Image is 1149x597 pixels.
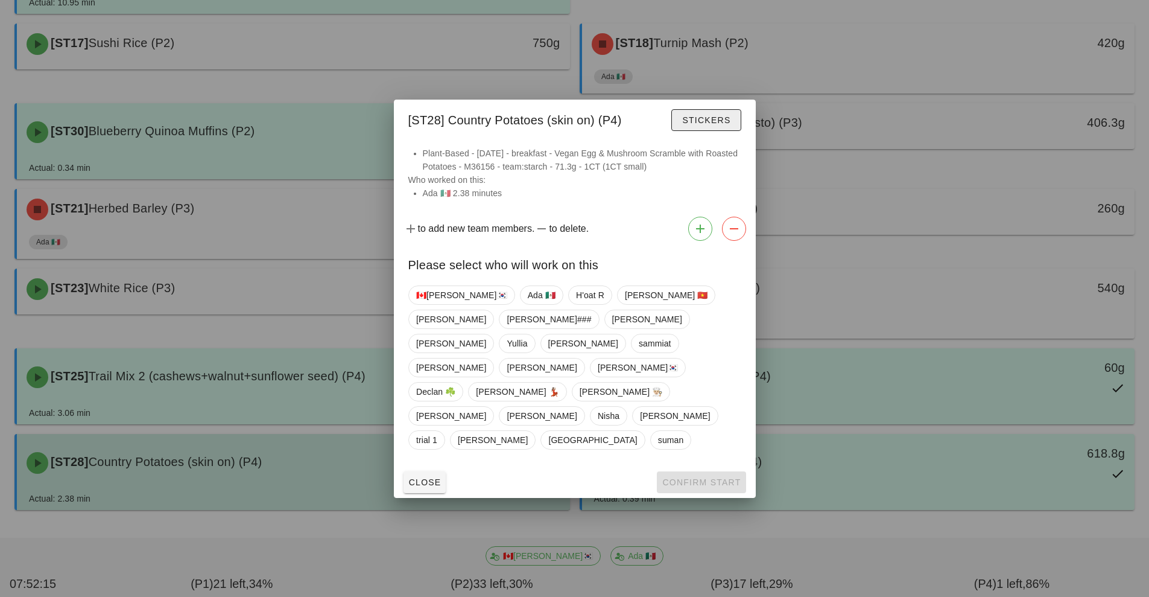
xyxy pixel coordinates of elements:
[404,471,446,493] button: Close
[408,477,442,487] span: Close
[548,431,637,449] span: [GEOGRAPHIC_DATA]
[394,100,756,137] div: [ST28] Country Potatoes (skin on) (P4)
[575,286,604,304] span: H'oat R
[612,310,682,328] span: [PERSON_NAME]
[638,334,671,353] span: sammiat
[416,407,486,425] span: [PERSON_NAME]
[507,359,577,377] span: [PERSON_NAME]
[507,407,577,425] span: [PERSON_NAME]
[394,246,756,281] div: Please select who will work on this
[597,359,678,377] span: [PERSON_NAME]🇰🇷
[416,359,486,377] span: [PERSON_NAME]
[394,212,756,246] div: to add new team members. to delete.
[527,286,555,304] span: Ada 🇲🇽
[416,383,455,401] span: Declan ☘️
[507,310,591,328] span: [PERSON_NAME]###
[416,334,486,353] span: [PERSON_NAME]
[416,286,507,304] span: 🇨🇦[PERSON_NAME]🇰🇷
[476,383,559,401] span: [PERSON_NAME] 💃🏽
[416,310,486,328] span: [PERSON_NAME]
[457,431,527,449] span: [PERSON_NAME]
[597,407,619,425] span: Nisha
[416,431,437,449] span: trial 1
[423,187,741,200] li: Ada 🇲🇽 2.38 minutes
[640,407,710,425] span: [PERSON_NAME]
[394,147,756,212] div: Who worked on this:
[657,431,683,449] span: suman
[671,109,741,131] button: Stickers
[624,286,707,304] span: [PERSON_NAME] 🇻🇳
[548,334,618,353] span: [PERSON_NAME]
[423,147,741,173] li: Plant-Based - [DATE] - breakfast - Vegan Egg & Mushroom Scramble with Roasted Potatoes - M36156 -...
[579,383,662,401] span: [PERSON_NAME] 👨🏼‍🍳
[682,115,730,125] span: Stickers
[507,334,527,353] span: Yullia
